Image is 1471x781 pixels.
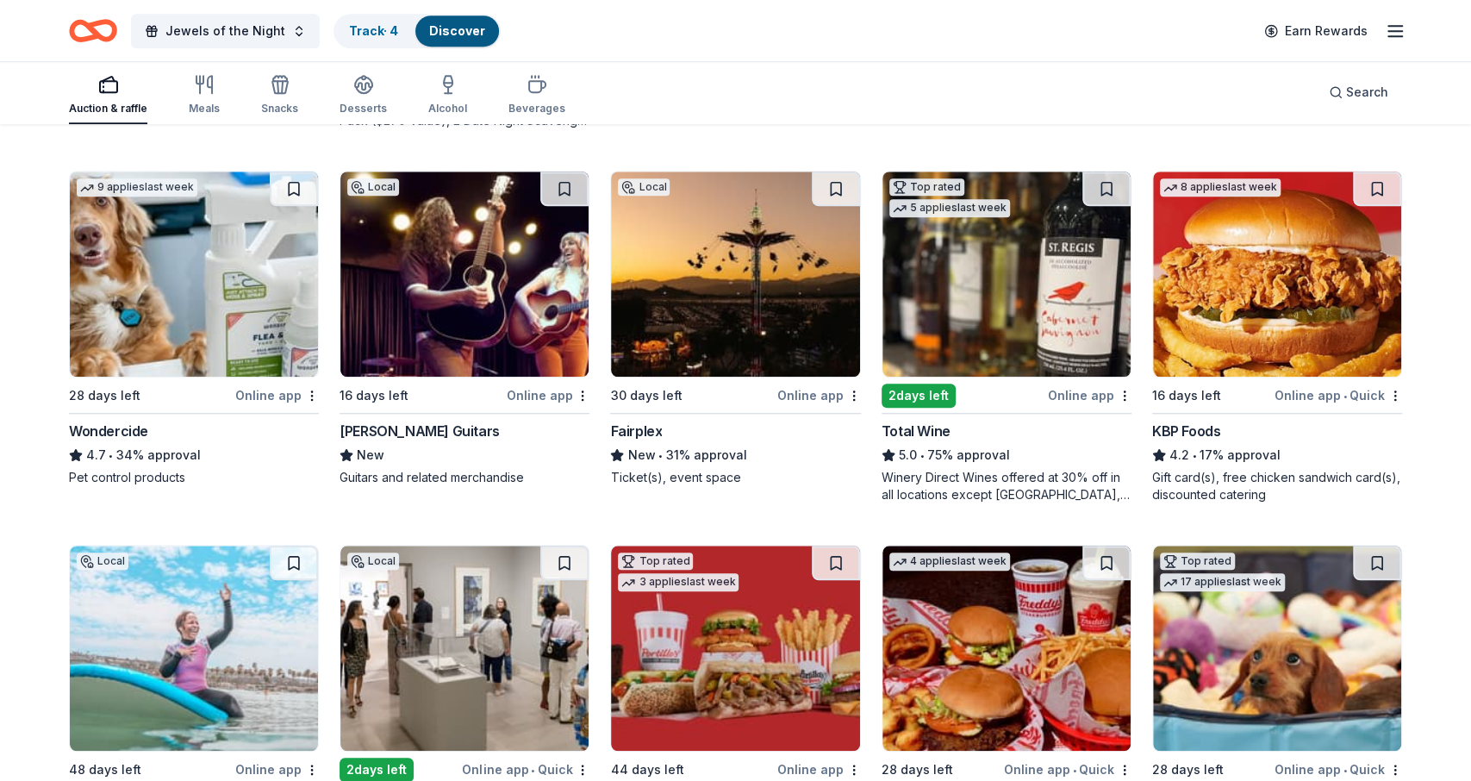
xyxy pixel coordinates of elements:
div: Top rated [1160,553,1235,570]
img: Image for San Diego Museum of Art [340,546,589,751]
button: Auction & raffle [69,67,147,124]
div: Online app Quick [1004,759,1131,780]
div: Alcohol [428,102,467,116]
span: Search [1346,82,1388,103]
span: 4.2 [1169,445,1189,465]
div: 31% approval [610,445,860,465]
div: Desserts [340,102,387,116]
span: • [109,448,113,462]
button: Meals [189,67,220,124]
div: Top rated [889,178,964,196]
span: New [357,445,384,465]
img: Image for Wondercide [70,172,318,377]
div: Online app [1048,384,1131,406]
div: Snacks [261,102,298,116]
a: Image for KBP Foods8 applieslast week16 days leftOnline app•QuickKBP Foods4.2•17% approvalGift ca... [1152,171,1402,503]
div: Winery Direct Wines offered at 30% off in all locations except [GEOGRAPHIC_DATA], [GEOGRAPHIC_DAT... [882,469,1131,503]
span: • [919,448,924,462]
a: Discover [429,23,485,38]
span: • [1343,763,1347,777]
span: • [1073,763,1076,777]
div: Gift card(s), free chicken sandwich card(s), discounted catering [1152,469,1402,503]
div: Online app [777,759,861,780]
div: Beverages [508,102,565,116]
div: Meals [189,102,220,116]
div: 30 days left [610,385,682,406]
div: 16 days left [340,385,408,406]
button: Snacks [261,67,298,124]
button: Beverages [508,67,565,124]
a: Home [69,10,117,51]
button: Jewels of the Night [131,14,320,48]
a: Image for Taylor GuitarsLocal16 days leftOnline app[PERSON_NAME] GuitarsNewGuitars and related me... [340,171,589,486]
button: Track· 4Discover [333,14,501,48]
a: Image for Total WineTop rated5 applieslast week2days leftOnline appTotal Wine5.0•75% approvalWine... [882,171,1131,503]
div: Local [618,178,670,196]
span: 4.7 [86,445,106,465]
div: Local [347,178,399,196]
button: Search [1315,75,1402,109]
span: • [1192,448,1196,462]
div: Online app [235,384,319,406]
div: 9 applies last week [77,178,197,197]
div: 34% approval [69,445,319,465]
a: Image for Wondercide9 applieslast week28 days leftOnline appWondercide4.7•34% approvalPet control... [69,171,319,486]
div: 2 days left [882,384,956,408]
div: 17% approval [1152,445,1402,465]
img: Image for Surf Diva [70,546,318,751]
span: • [531,763,534,777]
div: 3 applies last week [618,573,739,591]
div: 28 days left [1152,759,1224,780]
span: • [658,448,663,462]
div: 28 days left [882,759,953,780]
button: Alcohol [428,67,467,124]
div: 16 days left [1152,385,1221,406]
div: Total Wine [882,421,951,441]
div: 75% approval [882,445,1131,465]
div: Online app Quick [1275,759,1402,780]
span: New [627,445,655,465]
div: Online app Quick [1275,384,1402,406]
div: 44 days left [610,759,683,780]
img: Image for BarkBox [1153,546,1401,751]
div: Top rated [618,553,693,570]
span: 5.0 [899,445,917,465]
img: Image for Total Wine [882,172,1131,377]
span: Jewels of the Night [165,21,285,41]
div: Online app [235,759,319,780]
div: 17 applies last week [1160,573,1285,591]
div: Pet control products [69,469,319,486]
div: 48 days left [69,759,141,780]
span: • [1343,389,1347,403]
img: Image for Fairplex [611,172,859,377]
div: Wondercide [69,421,148,441]
div: Fairplex [610,421,662,441]
div: Local [347,553,399,570]
div: 28 days left [69,385,140,406]
div: KBP Foods [1152,421,1220,441]
img: Image for Portillo's [611,546,859,751]
div: [PERSON_NAME] Guitars [340,421,500,441]
div: Auction & raffle [69,102,147,116]
div: 5 applies last week [889,199,1010,217]
img: Image for Freddy's Frozen Custard & Steakburgers [882,546,1131,751]
div: 8 applies last week [1160,178,1281,197]
button: Desserts [340,67,387,124]
div: Online app [506,384,589,406]
a: Track· 4 [349,23,398,38]
a: Image for FairplexLocal30 days leftOnline appFairplexNew•31% approvalTicket(s), event space [610,171,860,486]
div: Online app [777,384,861,406]
div: Guitars and related merchandise [340,469,589,486]
a: Earn Rewards [1254,16,1378,47]
img: Image for KBP Foods [1153,172,1401,377]
div: Local [77,553,128,570]
img: Image for Taylor Guitars [340,172,589,377]
div: Ticket(s), event space [610,469,860,486]
div: Online app Quick [462,759,589,780]
div: 4 applies last week [889,553,1010,571]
